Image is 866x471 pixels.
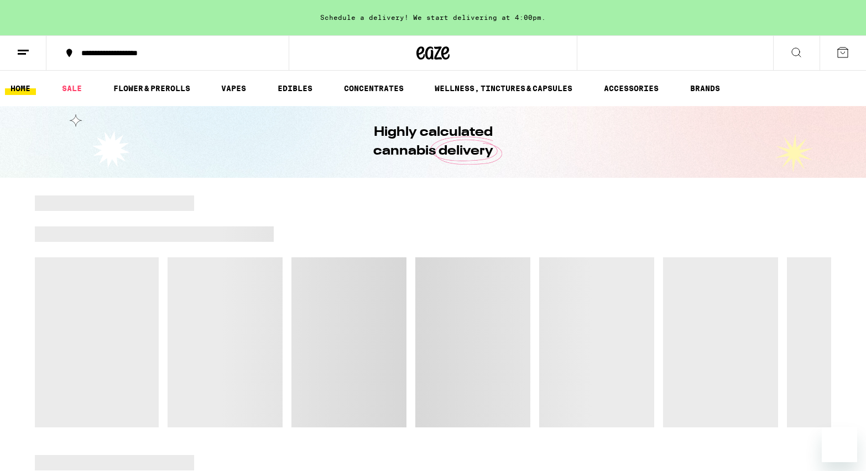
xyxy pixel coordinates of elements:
iframe: Button to launch messaging window [822,427,857,462]
a: HOME [5,82,36,95]
a: VAPES [216,82,252,95]
a: FLOWER & PREROLLS [108,82,196,95]
a: ACCESSORIES [598,82,664,95]
a: EDIBLES [272,82,318,95]
a: CONCENTRATES [338,82,409,95]
a: SALE [56,82,87,95]
h1: Highly calculated cannabis delivery [342,123,524,161]
a: BRANDS [685,82,726,95]
a: WELLNESS, TINCTURES & CAPSULES [429,82,578,95]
